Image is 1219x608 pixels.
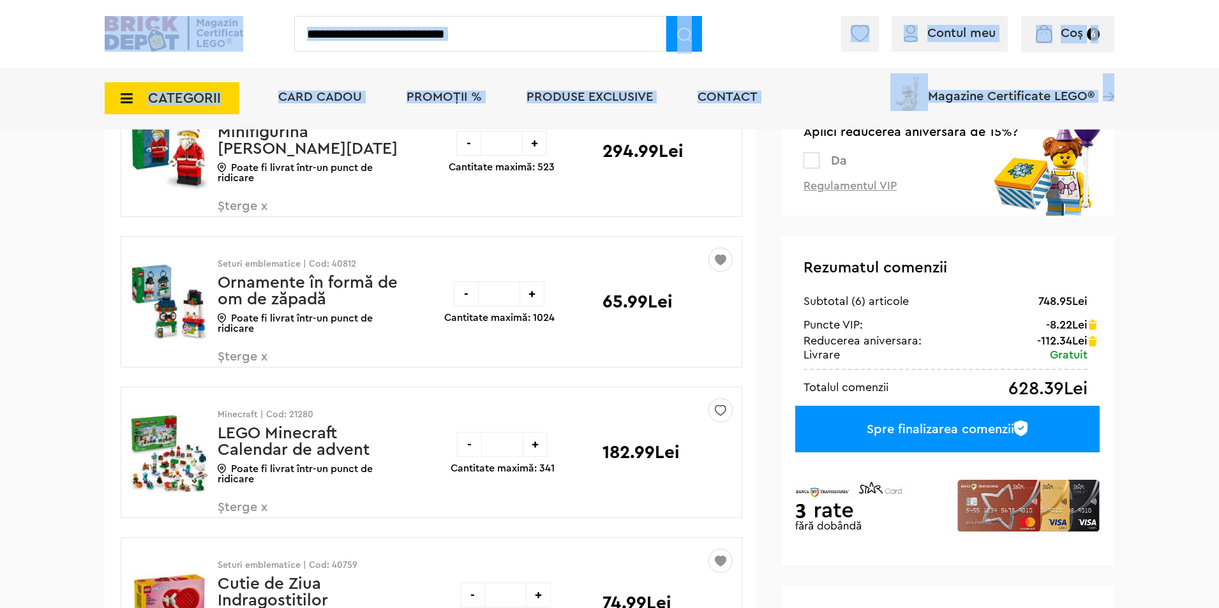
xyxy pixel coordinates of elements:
p: 65.99Lei [602,293,673,311]
p: Seturi emblematice | Cod: 40812 [218,260,400,269]
div: Gratuit [1050,347,1088,362]
div: Totalul comenzii [804,380,888,395]
div: + [523,432,548,457]
p: Poate fi livrat într-un punct de ridicare [218,163,400,183]
p: Minecraft | Cod: 21280 [218,410,400,419]
span: Șterge x [218,200,368,227]
p: Poate fi livrat într-un punct de ridicare [218,464,400,484]
a: PROMOȚII % [407,91,482,103]
p: Cantitate maximă: 341 [451,463,555,473]
span: Magazine Certificate LEGO® [928,73,1095,103]
div: -8.22Lei [1046,318,1088,331]
span: Contul meu [927,27,996,40]
span: Șterge x [218,350,368,378]
p: Seturi emblematice | Cod: 40759 [218,561,400,570]
img: Ornamente în formă de om de zăpadă [130,255,209,350]
div: 628.39Lei [1008,380,1088,398]
a: Contul meu [904,27,996,40]
div: Subtotal (6) articole [804,293,909,309]
p: Poate fi livrat într-un punct de ridicare [218,313,400,334]
p: Cantitate maximă: 523 [449,162,555,172]
span: Da [831,154,847,167]
div: + [522,131,547,156]
span: Aplici reducerea aniversară de 15%? [804,125,1093,140]
div: - [457,432,482,457]
div: - [460,582,485,607]
a: Contact [698,91,758,103]
a: Card Cadou [278,91,362,103]
span: Coș [1061,27,1083,40]
small: 6 [1087,27,1100,41]
img: Minifigurină Moș Crăciun supradimensionată [130,104,209,200]
div: Puncte VIP: [804,318,863,331]
div: - [454,281,479,306]
span: Șterge x [218,501,368,528]
div: 748.95Lei [1038,293,1088,309]
a: Magazine Certificate LEGO® [1095,73,1114,86]
a: Regulamentul VIP [804,180,897,191]
p: Cantitate maximă: 1024 [444,313,555,323]
span: Rezumatul comenzii [804,260,947,276]
a: Spre finalizarea comenzii [795,406,1100,452]
a: Minifigurină [PERSON_NAME][DATE] supradimensionată [218,124,398,174]
div: + [526,582,551,607]
div: - [456,131,481,156]
img: LEGO Minecraft Calendar de advent 2025 [130,405,209,501]
div: Livrare [804,347,840,362]
div: Reducerea aniversara: [804,334,922,347]
a: LEGO Minecraft Calendar de advent 2025 [218,425,370,475]
div: + [520,281,544,306]
a: Produse exclusive [527,91,653,103]
a: Ornamente în formă de om de zăpadă [218,274,398,308]
span: CATEGORII [148,91,221,105]
p: 294.99Lei [602,142,684,160]
div: -112.34Lei [1037,334,1088,347]
p: 182.99Lei [602,443,680,461]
